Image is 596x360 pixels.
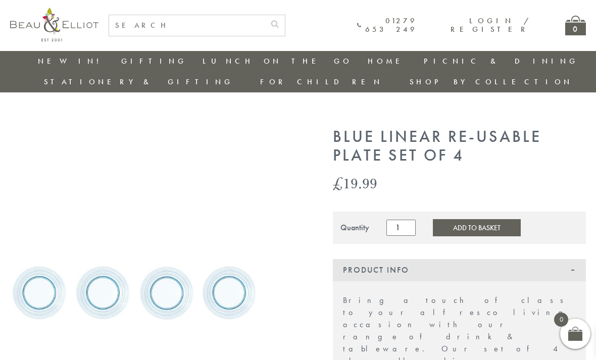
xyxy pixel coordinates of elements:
[203,56,352,66] a: Lunch On The Go
[333,128,586,165] h1: Blue Linear Re-usable Plate set of 4
[333,173,343,193] span: £
[109,15,265,36] input: SEARCH
[565,16,586,35] a: 0
[260,77,383,87] a: For Children
[386,220,416,236] input: Product quantity
[451,16,530,34] a: Login / Register
[333,173,377,193] bdi: 19.99
[424,56,578,66] a: Picnic & Dining
[368,56,408,66] a: Home
[121,56,187,66] a: Gifting
[44,77,233,87] a: Stationery & Gifting
[340,223,369,232] div: Quantity
[38,56,106,66] a: New in!
[357,17,418,34] a: 01279 653 249
[333,259,586,281] div: Product Info
[410,77,573,87] a: Shop by collection
[10,8,98,41] img: logo
[554,313,568,327] span: 0
[433,219,521,236] button: Add to Basket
